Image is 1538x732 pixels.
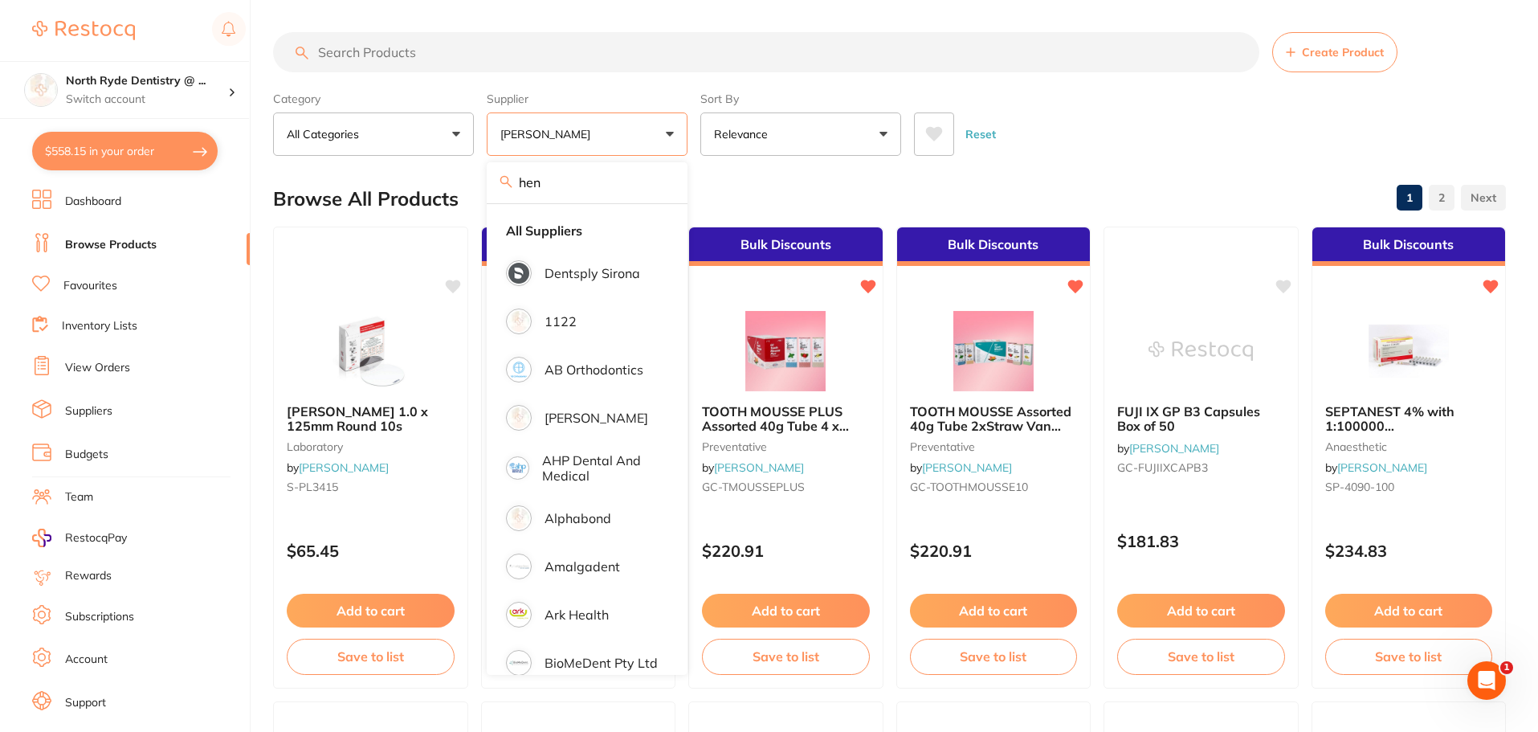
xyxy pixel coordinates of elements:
[62,318,137,334] a: Inventory Lists
[733,311,838,391] img: TOOTH MOUSSE PLUS Assorted 40g Tube 4 x Mint & Straw 2 x Van
[65,652,108,668] a: Account
[65,568,112,584] a: Rewards
[910,480,1028,494] span: GC-TOOTHMOUSSE10
[287,639,455,674] button: Save to list
[487,92,687,106] label: Supplier
[287,403,428,434] span: [PERSON_NAME] 1.0 x 125mm Round 10s
[545,411,648,425] p: [PERSON_NAME]
[545,559,620,574] p: Amalgadent
[714,460,804,475] a: [PERSON_NAME]
[1117,403,1260,434] span: FUJI IX GP B3 Capsules Box of 50
[545,362,643,377] p: AB Orthodontics
[508,407,529,428] img: Adam Dental
[1117,639,1285,674] button: Save to list
[508,311,529,332] img: 1122
[910,440,1078,453] small: preventative
[702,404,870,434] b: TOOTH MOUSSE PLUS Assorted 40g Tube 4 x Mint & Straw 2 x Van
[66,92,228,108] p: Switch account
[1117,404,1285,434] b: FUJI IX GP B3 Capsules Box of 50
[545,314,577,329] p: 1122
[1500,661,1513,674] span: 1
[702,594,870,628] button: Add to cart
[508,359,529,380] img: AB Orthodontics
[508,459,527,477] img: AHP Dental and Medical
[1148,311,1253,391] img: FUJI IX GP B3 Capsules Box of 50
[318,311,422,391] img: SCHEU DURAN 1.0 x 125mm Round 10s
[689,227,883,266] div: Bulk Discounts
[702,460,804,475] span: by
[1397,182,1422,214] a: 1
[702,403,849,449] span: TOOTH MOUSSE PLUS Assorted 40g Tube 4 x Mint & Straw 2 x Van
[1325,542,1493,560] p: $234.83
[910,639,1078,674] button: Save to list
[961,112,1001,156] button: Reset
[287,594,455,628] button: Add to cart
[714,126,774,142] p: Relevance
[1429,182,1454,214] a: 2
[910,404,1078,434] b: TOOTH MOUSSE Assorted 40g Tube 2xStraw Van Mint Melon Tfrutti
[1325,639,1493,674] button: Save to list
[702,440,870,453] small: preventative
[273,92,474,106] label: Category
[65,403,112,419] a: Suppliers
[299,460,389,475] a: [PERSON_NAME]
[508,652,529,673] img: BioMeDent Pty Ltd
[273,32,1259,72] input: Search Products
[1325,404,1493,434] b: SEPTANEST 4% with 1:100000 adrenalin 2.2ml 2xBox 50 GOLD
[273,112,474,156] button: All Categories
[1325,440,1493,453] small: anaesthetic
[65,447,108,463] a: Budgets
[1117,460,1208,475] span: GC-FUJIIXCAPB3
[545,656,658,670] p: BioMeDent Pty Ltd
[32,529,127,547] a: RestocqPay
[1117,594,1285,628] button: Add to cart
[65,360,130,376] a: View Orders
[1337,460,1427,475] a: [PERSON_NAME]
[910,403,1071,449] span: TOOTH MOUSSE Assorted 40g Tube 2xStraw Van Mint Melon Tfrutti
[506,223,582,238] strong: All Suppliers
[897,227,1091,266] div: Bulk Discounts
[700,92,901,106] label: Sort By
[287,480,338,494] span: S-PL3415
[700,112,901,156] button: Relevance
[500,126,597,142] p: [PERSON_NAME]
[910,542,1078,560] p: $220.91
[287,460,389,475] span: by
[65,609,134,625] a: Subscriptions
[287,440,455,453] small: laboratory
[1325,403,1472,464] span: SEPTANEST 4% with 1:100000 [MEDICAL_DATA] 2.2ml 2xBox 50 GOLD
[493,214,681,247] li: Clear selection
[910,460,1012,475] span: by
[702,639,870,674] button: Save to list
[273,188,459,211] h2: Browse All Products
[487,112,687,156] button: [PERSON_NAME]
[65,530,127,546] span: RestocqPay
[65,237,157,253] a: Browse Products
[545,266,640,280] p: Dentsply Sirona
[910,594,1078,628] button: Add to cart
[65,695,106,711] a: Support
[508,508,529,529] img: Alphabond
[702,480,805,494] span: GC-TMOUSSEPLUS
[508,604,529,625] img: Ark Health
[702,542,870,560] p: $220.91
[482,227,675,266] div: Bulk Discounts
[1117,532,1285,550] p: $181.83
[25,74,57,106] img: North Ryde Dentistry @ Macquarie Park
[287,542,455,560] p: $65.45
[1312,227,1506,266] div: Bulk Discounts
[1117,441,1219,456] span: by
[487,162,687,202] input: Search supplier
[1356,311,1461,391] img: SEPTANEST 4% with 1:100000 adrenalin 2.2ml 2xBox 50 GOLD
[1302,46,1384,59] span: Create Product
[65,194,121,210] a: Dashboard
[508,556,529,577] img: Amalgadent
[1325,480,1394,494] span: SP-4090-100
[941,311,1046,391] img: TOOTH MOUSSE Assorted 40g Tube 2xStraw Van Mint Melon Tfrutti
[1272,32,1397,72] button: Create Product
[63,278,117,294] a: Favourites
[32,132,218,170] button: $558.15 in your order
[66,73,228,89] h4: North Ryde Dentistry @ Macquarie Park
[1325,594,1493,628] button: Add to cart
[32,12,135,49] a: Restocq Logo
